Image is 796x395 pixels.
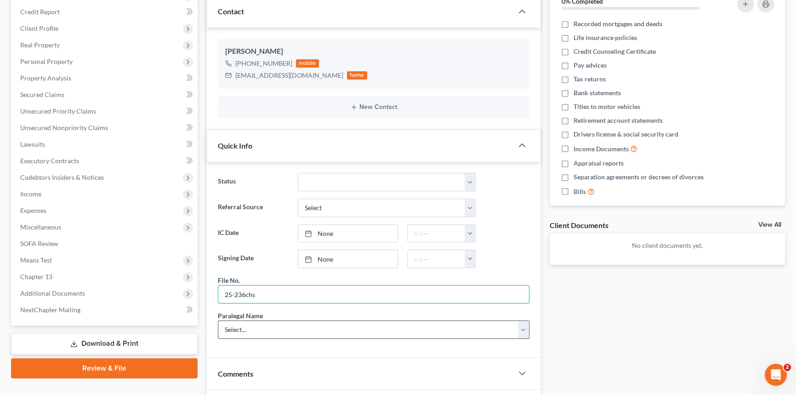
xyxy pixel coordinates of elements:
[20,107,96,115] span: Unsecured Priority Claims
[218,7,244,16] span: Contact
[557,241,778,250] p: No client documents yet.
[213,250,293,268] label: Signing Date
[13,103,198,120] a: Unsecured Priority Claims
[235,59,292,68] div: [PHONE_NUMBER]
[347,71,367,80] div: home
[20,206,46,214] span: Expenses
[13,70,198,86] a: Property Analysis
[235,71,343,80] div: [EMAIL_ADDRESS][DOMAIN_NAME]
[574,130,678,139] span: Drivers license & social security card
[20,157,79,165] span: Executory Contracts
[758,222,781,228] a: View All
[574,159,624,168] span: Appraisal reports
[218,286,529,303] input: --
[218,141,252,150] span: Quick Info
[218,369,253,378] span: Comments
[13,136,198,153] a: Lawsuits
[20,74,71,82] span: Property Analysis
[574,74,606,84] span: Tax returns
[574,47,656,56] span: Credit Counseling Certificate
[13,153,198,169] a: Executory Contracts
[13,86,198,103] a: Secured Claims
[213,224,293,243] label: IC Date
[20,190,41,198] span: Income
[574,187,586,196] span: Bills
[225,46,522,57] div: [PERSON_NAME]
[20,91,64,98] span: Secured Claims
[408,225,466,242] input: -- : --
[20,124,108,132] span: Unsecured Nonpriority Claims
[20,41,60,49] span: Real Property
[20,223,61,231] span: Miscellaneous
[574,172,704,182] span: Separation agreements or decrees of divorces
[11,333,198,355] a: Download & Print
[13,235,198,252] a: SOFA Review
[20,289,85,297] span: Additional Documents
[20,240,58,247] span: SOFA Review
[218,311,263,321] div: Paralegal Name
[574,144,629,154] span: Income Documents
[298,225,397,242] a: None
[11,358,198,378] a: Review & File
[20,256,52,264] span: Means Test
[574,116,663,125] span: Retirement account statements
[574,102,640,111] span: Titles to motor vehicles
[20,8,60,16] span: Credit Report
[20,140,45,148] span: Lawsuits
[765,364,787,386] iframe: Intercom live chat
[784,364,791,371] span: 2
[213,173,293,191] label: Status
[20,273,52,281] span: Chapter 13
[574,61,607,70] span: Pay advices
[13,120,198,136] a: Unsecured Nonpriority Claims
[213,199,293,217] label: Referral Source
[574,19,662,29] span: Recorded mortgages and deeds
[218,275,240,285] div: File No.
[13,4,198,20] a: Credit Report
[20,173,104,181] span: Codebtors Insiders & Notices
[13,302,198,318] a: NextChapter Mailing
[550,220,608,230] div: Client Documents
[20,306,80,314] span: NextChapter Mailing
[298,250,397,268] a: None
[20,24,58,32] span: Client Profile
[296,59,319,68] div: mobile
[574,33,637,42] span: Life insurance policies
[225,103,522,111] button: New Contact
[408,250,466,268] input: -- : --
[20,57,73,65] span: Personal Property
[574,88,621,97] span: Bank statements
